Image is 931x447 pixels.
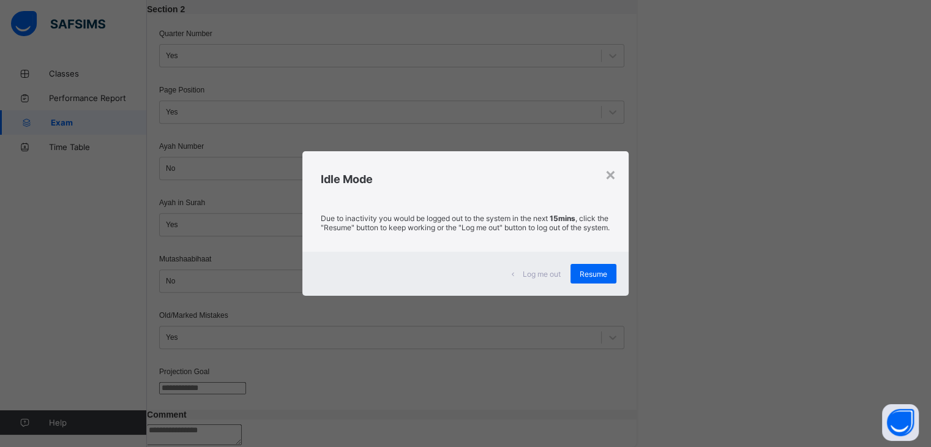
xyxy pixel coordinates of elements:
span: Resume [580,269,607,279]
span: Log me out [523,269,561,279]
div: × [605,163,616,184]
h2: Idle Mode [321,173,610,186]
button: Open asap [882,404,919,441]
p: Due to inactivity you would be logged out to the system in the next , click the "Resume" button t... [321,214,610,232]
strong: 15mins [550,214,575,223]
